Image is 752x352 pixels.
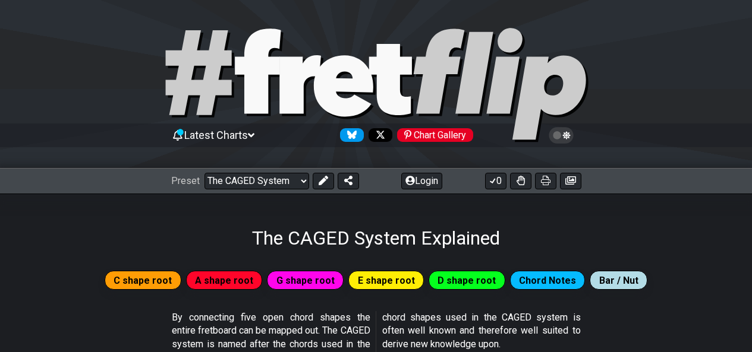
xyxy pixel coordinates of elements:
button: 0 [485,173,506,189]
span: A shape root [195,272,253,289]
button: Edit Preset [313,173,334,189]
button: Print [535,173,556,189]
button: Share Preset [338,173,359,189]
span: Preset [171,175,200,186]
button: Toggle Dexterity for all fretkits [510,173,531,189]
span: Chord Notes [519,272,576,289]
a: Follow #fretflip at Bluesky [335,128,364,142]
button: Login [401,173,442,189]
span: Latest Charts [184,129,248,141]
span: C shape root [114,272,172,289]
a: Follow #fretflip at X [364,128,392,142]
span: Toggle light / dark theme [555,130,568,141]
div: Chart Gallery [397,128,473,142]
button: Create image [560,173,581,189]
span: E shape root [358,272,415,289]
select: Preset [204,173,309,189]
span: D shape root [438,272,496,289]
h1: The CAGED System Explained [252,227,500,249]
span: Bar / Nut [599,272,638,289]
a: #fretflip at Pinterest [392,128,473,142]
span: G shape root [276,272,335,289]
